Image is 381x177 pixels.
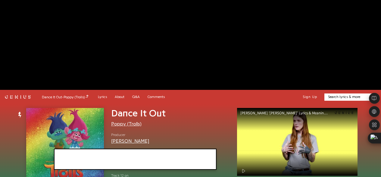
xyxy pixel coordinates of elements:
a: Q&A [128,93,144,101]
input: Search lyrics & more [324,94,369,100]
iframe: Tonefuse player [55,149,216,169]
a: About [111,93,128,101]
a: [PERSON_NAME] [111,139,149,144]
span: Dance It Out [111,109,166,118]
div: [PERSON_NAME] '[PERSON_NAME]' Lyrics & Meaning | Genius Verified [240,111,334,115]
span: Producer [111,132,149,137]
iframe: Advertisement [45,7,337,83]
a: Lyrics [94,93,111,101]
a: Poppy (Trolls) [111,122,142,126]
button: Sign Up [303,95,317,100]
div: Dance It Out - Poppy (Trolls) [42,94,89,100]
a: Comments [144,93,169,101]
